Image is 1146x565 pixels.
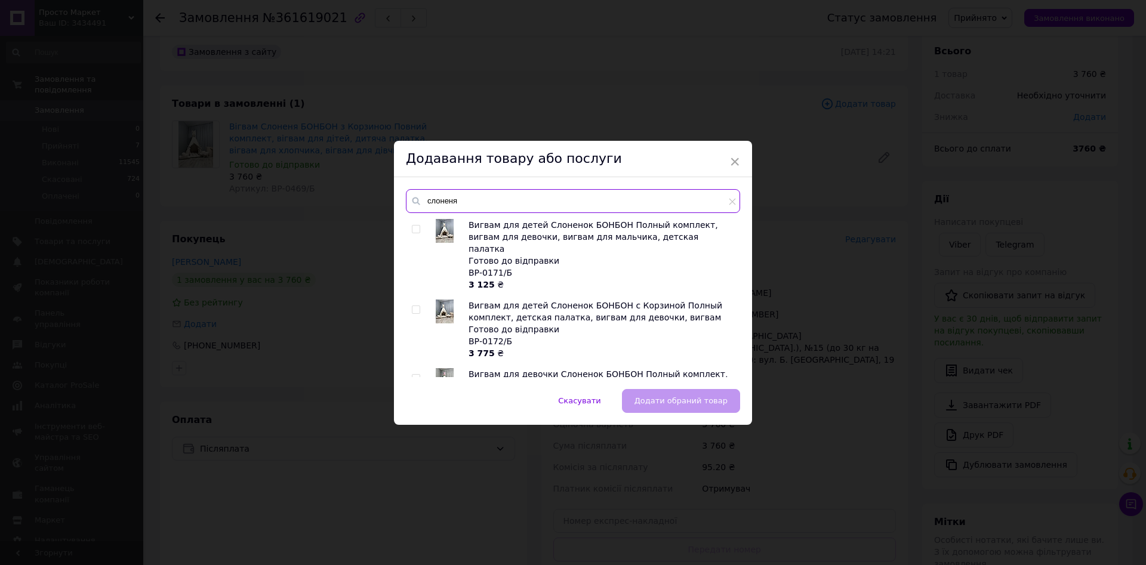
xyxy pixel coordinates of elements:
span: Скасувати [558,396,600,405]
div: Додавання товару або послуги [394,141,752,177]
div: Готово до відправки [469,323,734,335]
div: ₴ [469,347,734,359]
b: 3 125 [469,280,495,289]
button: Скасувати [546,389,613,413]
img: Вигвам для девочки Слоненок БОНБОН Полный комплект, вигвам для детей, детский вигвам, детская пал... [436,368,454,392]
span: Вигвам для детей Слоненок БОНБОН Полный комплект, вигвам для девочки, вигвам для мальчика, детска... [469,220,718,254]
input: Пошук за товарами та послугами [406,189,740,213]
span: × [729,152,740,172]
span: Вигвам для девочки Слоненок БОНБОН Полный комплект, вигвам для детей, детский вигвам, детская пал... [469,369,728,391]
div: Готово до відправки [469,255,734,267]
span: ВР-0171/Б [469,268,512,277]
img: Вигвам для детей Слоненок БОНБОН Полный комплект, вигвам для девочки, вигвам для мальчика, детска... [436,219,454,243]
span: Вигвам для детей Слоненок БОНБОН с Корзиной Полный комплект, детская палатка, вигвам для девочки,... [469,301,722,322]
div: ₴ [469,279,734,291]
span: ВР-0172/Б [469,336,512,346]
b: 3 775 [469,348,495,358]
img: Вигвам для детей Слоненок БОНБОН с Корзиной Полный комплект, детская палатка, вигвам для девочки,... [436,300,454,323]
